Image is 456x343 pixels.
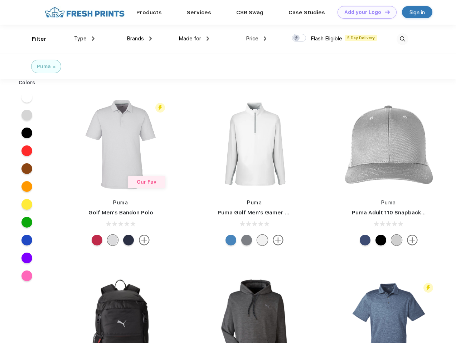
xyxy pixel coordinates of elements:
div: Quiet Shade [241,235,252,245]
img: desktop_search.svg [397,33,408,45]
img: dropdown.png [264,36,266,41]
a: Services [187,9,211,16]
div: Navy Blazer [123,235,134,245]
img: fo%20logo%202.webp [43,6,127,19]
span: Made for [179,35,201,42]
a: Golf Men's Bandon Polo [88,209,153,216]
div: High Rise [107,235,118,245]
div: Add your Logo [344,9,381,15]
a: Products [136,9,162,16]
img: more.svg [139,235,150,245]
div: Bright Cobalt [225,235,236,245]
a: Puma [113,200,128,205]
img: dropdown.png [92,36,94,41]
div: Bright White [257,235,268,245]
span: Our Fav [137,179,156,185]
img: DT [385,10,390,14]
a: CSR Swag [236,9,263,16]
img: dropdown.png [149,36,152,41]
a: Sign in [402,6,432,18]
img: filter_cancel.svg [53,66,55,68]
span: Price [246,35,258,42]
a: Puma [381,200,396,205]
img: func=resize&h=266 [73,97,168,192]
span: Brands [127,35,144,42]
a: Puma Golf Men's Gamer Golf Quarter-Zip [218,209,331,216]
span: Flash Eligible [311,35,342,42]
span: 5 Day Delivery [345,35,377,41]
div: Quarry Brt Whit [391,235,402,245]
div: Puma [37,63,51,70]
a: Puma [247,200,262,205]
img: more.svg [407,235,418,245]
div: Peacoat Qut Shd [360,235,370,245]
img: func=resize&h=266 [341,97,436,192]
div: Colors [13,79,41,86]
div: Sign in [409,8,425,16]
div: Pma Blk Pma Blk [375,235,386,245]
img: more.svg [273,235,283,245]
img: dropdown.png [207,36,209,41]
img: flash_active_toggle.svg [423,283,433,293]
div: Filter [32,35,47,43]
img: flash_active_toggle.svg [155,103,165,113]
div: Ski Patrol [92,235,102,245]
img: func=resize&h=266 [207,97,302,192]
span: Type [74,35,87,42]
